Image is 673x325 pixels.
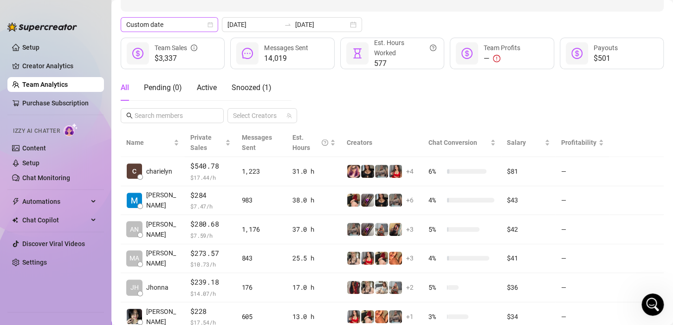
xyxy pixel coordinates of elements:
span: dollar-circle [461,48,472,59]
span: Snoozed ( 1 ) [232,83,272,92]
input: Start date [227,19,280,30]
span: + 6 [406,195,414,205]
button: Emoji picker [14,254,22,261]
div: — [484,53,520,64]
span: hourglass [352,48,363,59]
span: charielyn [146,166,172,176]
div: $81 [507,166,550,176]
div: 1,176 [242,224,282,234]
div: Thanks for reaching out! Yes, those accounts are still on the free trial — it will end [DATE]. [15,137,145,164]
span: MA [129,253,139,263]
span: $284 [190,190,230,201]
span: exclamation-circle [493,55,500,62]
th: Name [121,129,185,157]
div: $41 [507,253,550,263]
span: Profitability [561,139,596,146]
img: logo-BBDzfeDw.svg [7,22,77,32]
div: 843 [242,253,282,263]
b: Giselle [55,113,77,119]
img: Madi VIP [361,165,374,178]
span: search [126,112,133,119]
span: question-circle [430,38,436,58]
div: Giselle says… [7,131,178,273]
img: Frenchie [375,310,388,323]
div: 25.5 h [292,253,336,263]
a: Discover Viral Videos [22,240,85,247]
input: End date [295,19,348,30]
span: + 3 [406,224,414,234]
img: JessieMay [361,310,374,323]
a: Chat Monitoring [22,174,70,182]
button: Home [145,4,163,21]
span: $3,337 [155,53,197,64]
span: Private Sales [190,134,212,151]
a: Setup [22,44,39,51]
button: Upload attachment [44,254,52,261]
span: [PERSON_NAME] [146,190,179,210]
span: $501 [594,53,618,64]
span: Chat Copilot [22,213,88,227]
a: Purchase Subscription [22,96,97,110]
img: AI Chatter [64,123,78,136]
div: $36 [507,282,550,292]
span: Messages Sent [264,44,308,52]
div: 176 [242,282,282,292]
div: 1,223 [242,166,282,176]
img: Envy Kells [389,194,402,207]
img: JessieMay [347,194,360,207]
a: Setup [22,159,39,167]
div: $43 [507,195,550,205]
a: Content [22,144,46,152]
img: Jade VIP [389,223,402,236]
span: $ 7.47 /h [190,201,230,211]
img: Phoebe [347,165,360,178]
div: joined the conversation [55,112,143,120]
span: dollar-circle [132,48,143,59]
img: Madi FREE [347,310,360,323]
td: — [556,157,609,186]
span: 577 [374,58,436,69]
span: 14,019 [264,53,308,64]
div: 17.0 h [292,282,336,292]
span: to [284,21,291,28]
span: Team Profits [484,44,520,52]
td: — [556,215,609,244]
span: team [286,113,292,118]
span: Active [197,83,217,92]
span: + 3 [406,253,414,263]
td: — [556,273,609,302]
img: Envy Kells [347,223,360,236]
span: dollar-circle [571,48,582,59]
div: Est. Hours [292,132,328,153]
img: Madi FREE [361,252,374,265]
div: 13.0 h [292,312,336,322]
div: Thanks for reaching out! Yes, those accounts are still on the free trial — it will end [DATE].It ... [7,131,152,252]
div: 983 [242,195,282,205]
span: [PERSON_NAME] [146,248,179,268]
div: 31.0 h [292,166,336,176]
span: 4 % [428,195,443,205]
th: Creators [341,129,423,157]
button: Send a message… [159,250,174,265]
span: info-circle [191,43,197,53]
img: Joyce [127,309,142,324]
span: $ 14.07 /h [190,289,230,298]
img: charielyn [127,163,142,179]
span: 5 % [428,282,443,292]
img: Michel Babaran [127,193,142,208]
div: Est. Hours Worked [374,38,436,58]
button: go back [6,4,24,21]
img: Misstakenn [375,223,388,236]
img: Marie VIP [361,281,374,294]
span: 3 % [428,312,443,322]
span: $540.78 [190,161,230,172]
div: 605 [242,312,282,322]
button: Start recording [59,254,66,261]
span: swap-right [284,21,291,28]
span: + 1 [406,312,414,322]
span: + 2 [406,282,414,292]
span: Izzy AI Chatter [13,127,60,136]
span: message [242,48,253,59]
p: Active 2h ago [45,12,86,21]
span: + 4 [406,166,414,176]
